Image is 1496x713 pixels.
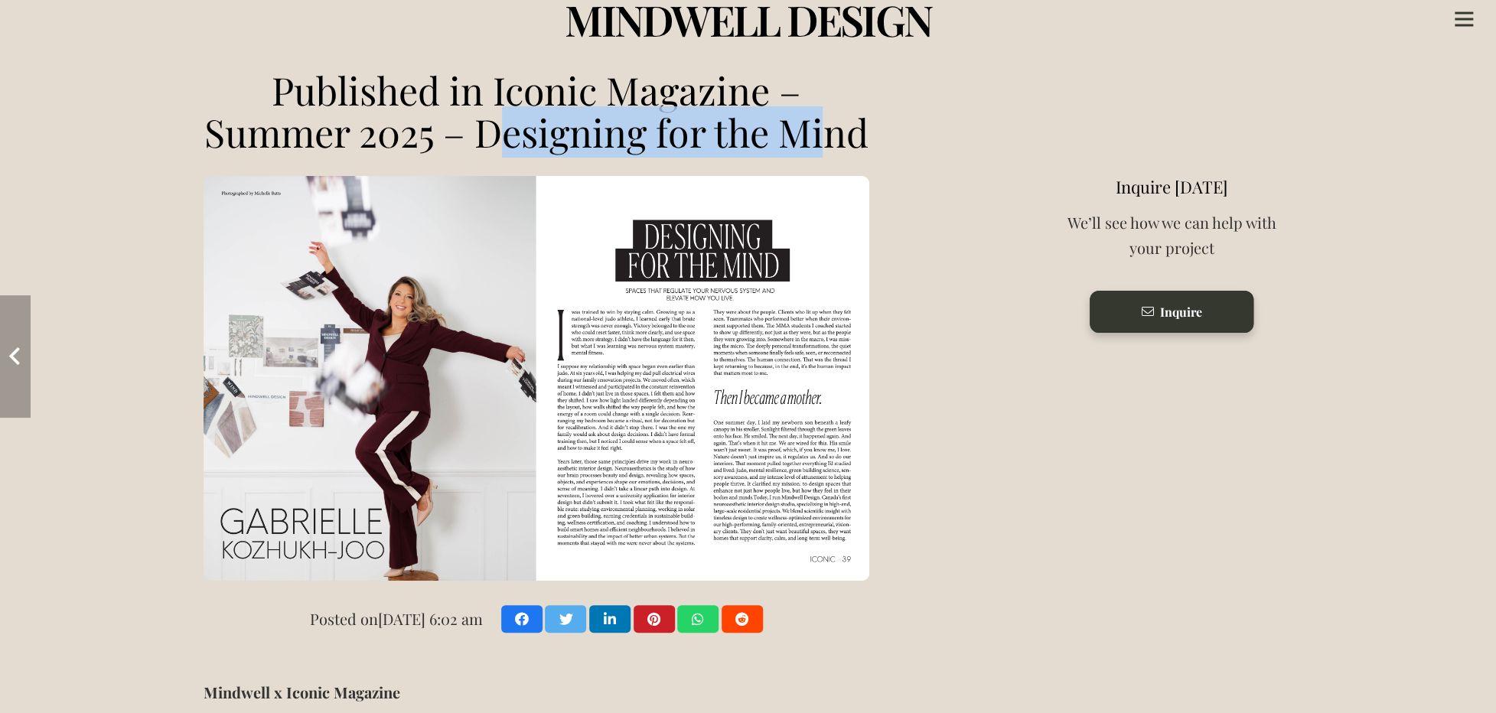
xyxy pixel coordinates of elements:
[310,606,483,631] time: 9 July 2025 at 06:02:05 America/Toronto
[722,605,763,633] a: Share this
[204,69,869,153] h3: Published in Iconic Magazine – Summer 2025 – Designing for the Mind
[1058,175,1285,199] h5: Inquire [DATE]
[634,605,675,633] a: Pin this
[545,605,586,633] a: Tweet this
[1058,210,1285,260] p: We’ll see how we can help with your project
[1090,291,1253,332] a: Inquire
[677,605,719,633] a: Share this
[589,605,631,633] a: Share this
[204,682,400,702] b: Mindwell x Iconic Magazine
[310,608,378,629] span: Posted on
[501,605,543,633] a: Share this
